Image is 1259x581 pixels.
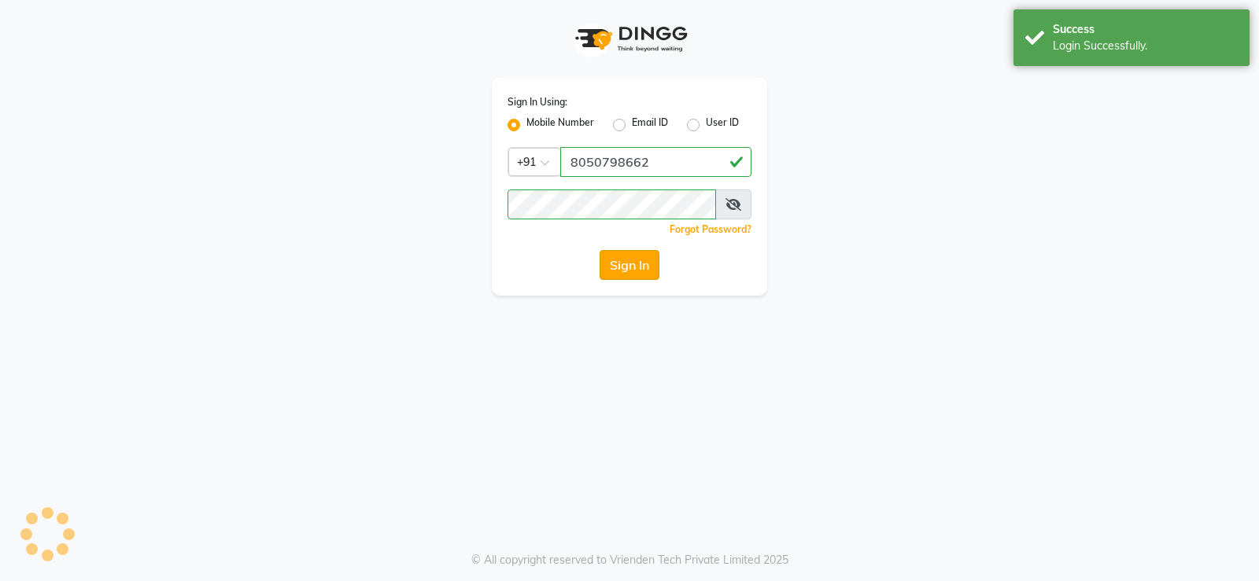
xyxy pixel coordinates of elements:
[632,116,668,134] label: Email ID
[508,95,567,109] label: Sign In Using:
[1053,38,1238,54] div: Login Successfully.
[706,116,739,134] label: User ID
[1053,21,1238,38] div: Success
[567,16,692,62] img: logo1.svg
[560,147,751,177] input: Username
[526,116,594,134] label: Mobile Number
[600,250,659,280] button: Sign In
[508,189,716,219] input: Username
[670,223,751,235] a: Forgot Password?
